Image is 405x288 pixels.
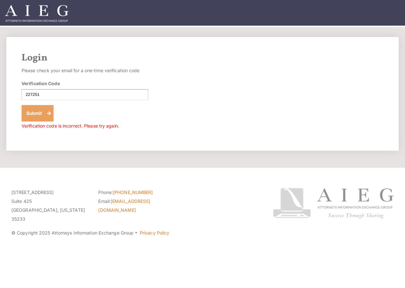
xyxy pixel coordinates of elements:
[22,105,54,122] button: Submit
[22,80,60,87] label: Verification Code
[5,5,68,22] img: Attorneys Information Exchange Group
[273,188,394,218] img: Attorneys Information Exchange Group logo
[11,188,89,223] p: [STREET_ADDRESS] Suite 425 [GEOGRAPHIC_DATA], [US_STATE] 35233
[135,233,138,236] span: ·
[98,188,176,197] li: Phone:
[113,190,153,195] a: [PHONE_NUMBER]
[22,123,119,128] span: Verification code is incorrect. Please try again.
[22,66,148,75] p: Please check your email for a one-time verification code
[22,52,383,64] h2: Login
[140,230,169,235] a: Privacy Policy
[98,197,176,215] li: Email:
[98,198,150,213] a: [EMAIL_ADDRESS][DOMAIN_NAME]
[11,229,263,237] p: © Copyright 2025 Attorneys Information Exchange Group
